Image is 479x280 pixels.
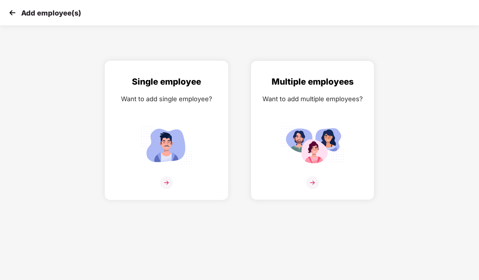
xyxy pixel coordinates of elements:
img: svg+xml;base64,PHN2ZyB4bWxucz0iaHR0cDovL3d3dy53My5vcmcvMjAwMC9zdmciIGlkPSJTaW5nbGVfZW1wbG95ZWUiIH... [135,123,198,167]
p: Add employee(s) [21,9,81,17]
img: svg+xml;base64,PHN2ZyB4bWxucz0iaHR0cDovL3d3dy53My5vcmcvMjAwMC9zdmciIHdpZHRoPSIzMCIgaGVpZ2h0PSIzMC... [7,7,18,18]
div: Multiple employees [258,75,367,89]
div: Want to add single employee? [112,94,221,104]
div: Want to add multiple employees? [258,94,367,104]
img: svg+xml;base64,PHN2ZyB4bWxucz0iaHR0cDovL3d3dy53My5vcmcvMjAwMC9zdmciIHdpZHRoPSIzNiIgaGVpZ2h0PSIzNi... [160,176,173,189]
div: Single employee [112,75,221,89]
img: svg+xml;base64,PHN2ZyB4bWxucz0iaHR0cDovL3d3dy53My5vcmcvMjAwMC9zdmciIGlkPSJNdWx0aXBsZV9lbXBsb3llZS... [281,123,344,167]
img: svg+xml;base64,PHN2ZyB4bWxucz0iaHR0cDovL3d3dy53My5vcmcvMjAwMC9zdmciIHdpZHRoPSIzNiIgaGVpZ2h0PSIzNi... [306,176,319,189]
